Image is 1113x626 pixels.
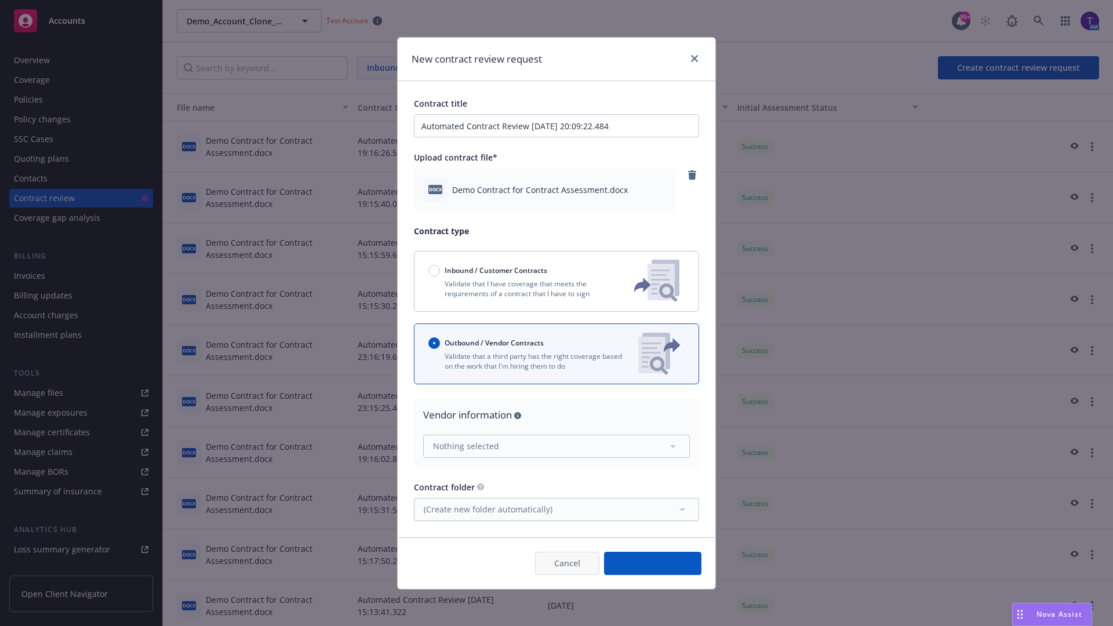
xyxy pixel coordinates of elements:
button: (Create new folder automatically) [414,498,699,521]
button: Outbound / Vendor ContractsValidate that a third party has the right coverage based on the work t... [414,323,699,384]
span: Contract folder [414,482,475,493]
span: Demo Contract for Contract Assessment.docx [452,184,628,196]
span: Create request [623,558,682,569]
button: Nova Assist [1012,603,1092,626]
span: Upload contract file* [414,152,497,163]
div: Vendor information [423,407,690,423]
span: Cancel [554,558,580,569]
button: Cancel [535,552,599,575]
span: (Create new folder automatically) [424,503,552,515]
span: Contract title [414,98,467,109]
h1: New contract review request [412,52,542,67]
a: close [688,52,701,65]
button: Inbound / Customer ContractsValidate that I have coverage that meets the requirements of a contra... [414,251,699,312]
input: Inbound / Customer Contracts [428,265,440,276]
input: Outbound / Vendor Contracts [428,337,440,349]
span: Outbound / Vendor Contracts [445,338,544,348]
span: Nova Assist [1036,609,1082,619]
p: Contract type [414,225,699,237]
span: docx [428,185,442,194]
p: Validate that I have coverage that meets the requirements of a contract that I have to sign [428,279,615,299]
div: Drag to move [1013,603,1027,625]
span: Inbound / Customer Contracts [445,265,547,275]
button: Nothing selected [423,435,690,458]
a: remove [685,168,699,182]
p: Validate that a third party has the right coverage based on the work that I'm hiring them to do [428,351,629,371]
input: Enter a title for this contract [414,114,699,137]
span: Nothing selected [433,440,499,452]
button: Create request [604,552,701,575]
